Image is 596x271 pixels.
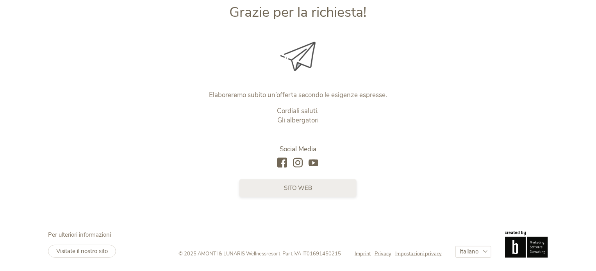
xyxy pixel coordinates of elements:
img: Brandnamic GmbH | Leading Hospitality Solutions [505,231,548,257]
span: Part.IVA IT01691450215 [282,250,341,257]
a: Imprint [355,250,375,257]
span: - [280,250,282,257]
span: sito web [284,184,312,192]
a: facebook [278,158,287,168]
a: instagram [293,158,303,168]
span: Privacy [375,250,391,257]
span: Imprint [355,250,371,257]
p: Cordiali saluti. Gli albergatori [135,106,461,125]
a: sito web [239,179,357,197]
span: Grazie per la richiesta! [230,3,367,22]
span: Per ulteriori informazioni [48,231,111,239]
a: youtube [309,158,319,168]
span: Visitate il nostro sito [56,247,108,255]
span: © 2025 AMONTI & LUNARIS Wellnessresort [178,250,280,257]
span: Social Media [280,145,316,154]
img: Grazie per la richiesta! [280,42,316,71]
a: Privacy [375,250,395,257]
a: Impostazioni privacy [395,250,442,257]
a: Visitate il nostro sito [48,245,116,258]
p: Elaboreremo subito un’offerta secondo le esigenze espresse. [135,90,461,100]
